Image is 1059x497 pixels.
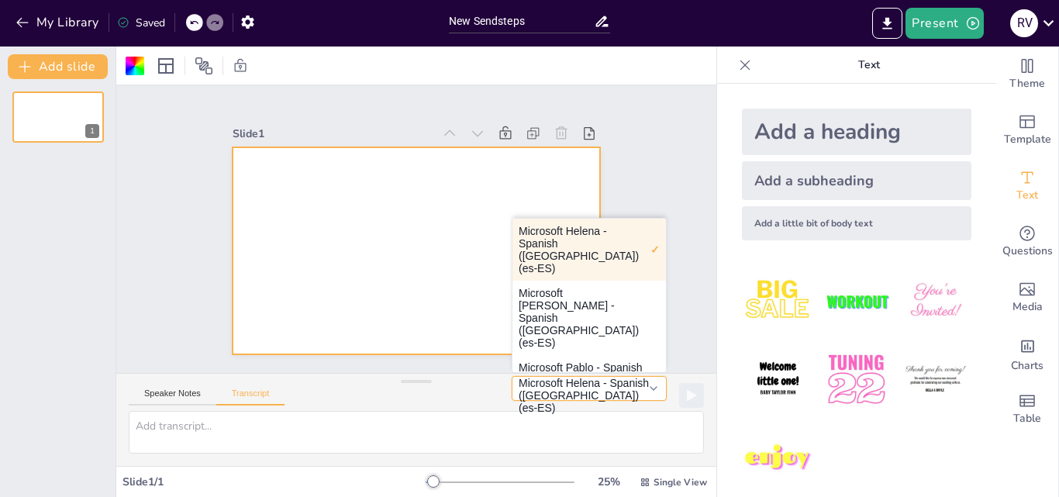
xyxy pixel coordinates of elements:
[742,206,971,240] div: Add a little bit of body text
[1010,9,1038,37] div: R V
[449,10,594,33] input: Insert title
[1010,8,1038,39] button: R V
[117,16,165,30] div: Saved
[899,265,971,337] img: 3.jpeg
[742,423,814,495] img: 7.jpeg
[129,388,216,406] button: Speaker Notes
[872,8,902,39] button: Export to PowerPoint
[154,53,178,78] div: Layout
[12,10,105,35] button: My Library
[996,214,1058,270] div: Get real-time input from your audience
[742,343,814,416] img: 4.jpeg
[996,326,1058,381] div: Add charts and graphs
[1002,243,1053,260] span: Questions
[512,219,666,281] button: Microsoft Helena - Spanish ([GEOGRAPHIC_DATA]) (es-ES)
[590,475,627,489] div: 25 %
[1004,131,1051,148] span: Template
[195,57,213,75] span: Position
[85,124,99,138] div: 1
[820,343,892,416] img: 5.jpeg
[1009,75,1045,92] span: Theme
[679,383,704,408] button: Play
[905,8,983,39] button: Present
[996,47,1058,102] div: Change the overall theme
[1013,410,1041,427] span: Table
[233,126,433,141] div: Slide 1
[8,54,108,79] button: Add slide
[742,109,971,155] div: Add a heading
[757,47,981,84] p: Text
[996,102,1058,158] div: Add ready made slides
[654,476,707,488] span: Single View
[742,161,971,200] div: Add a subheading
[1016,187,1038,204] span: Text
[1012,299,1043,316] span: Media
[996,270,1058,326] div: Add images, graphics, shapes or video
[742,265,814,337] img: 1.jpeg
[512,355,666,405] button: Microsoft Pablo - Spanish ([GEOGRAPHIC_DATA]) (es-ES)
[1011,357,1043,374] span: Charts
[122,475,426,489] div: Slide 1 / 1
[512,376,667,401] button: Microsoft Helena - Spanish ([GEOGRAPHIC_DATA]) (es-ES)
[512,281,666,355] button: Microsoft [PERSON_NAME] - Spanish ([GEOGRAPHIC_DATA]) (es-ES)
[899,343,971,416] img: 6.jpeg
[216,388,285,406] button: Transcript
[996,158,1058,214] div: Add text boxes
[996,381,1058,437] div: Add a table
[820,265,892,337] img: 2.jpeg
[12,91,104,143] div: 1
